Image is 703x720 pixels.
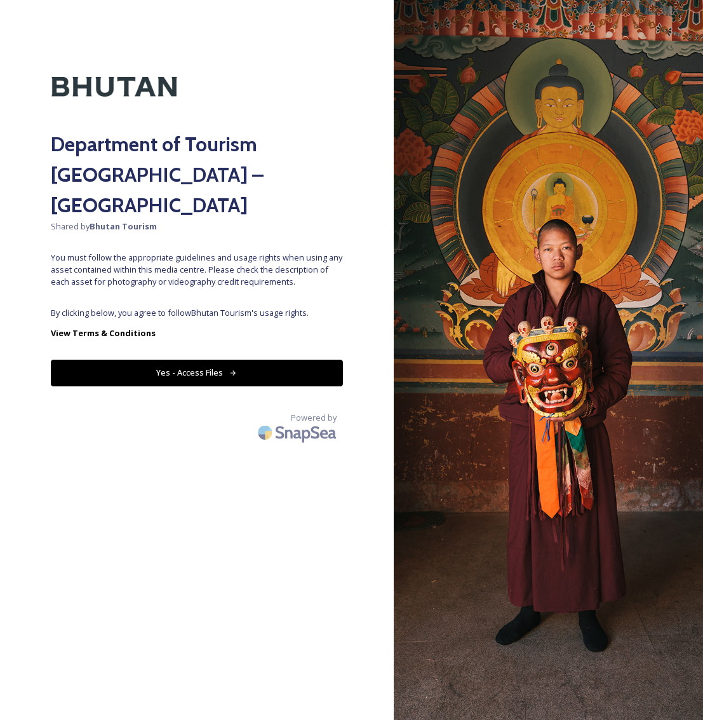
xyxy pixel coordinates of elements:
span: Powered by [291,412,337,424]
strong: View Terms & Conditions [51,327,156,339]
h2: Department of Tourism [GEOGRAPHIC_DATA] – [GEOGRAPHIC_DATA] [51,129,343,221]
strong: Bhutan Tourism [90,221,157,232]
span: Shared by [51,221,343,233]
span: By clicking below, you agree to follow Bhutan Tourism 's usage rights. [51,307,343,319]
button: Yes - Access Files [51,360,343,386]
a: View Terms & Conditions [51,325,343,341]
img: SnapSea Logo [254,418,343,447]
span: You must follow the appropriate guidelines and usage rights when using any asset contained within... [51,252,343,289]
img: Kingdom-of-Bhutan-Logo.png [51,51,178,123]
